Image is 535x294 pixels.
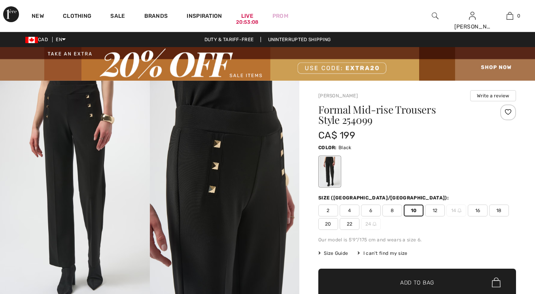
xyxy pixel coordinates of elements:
[404,205,423,216] span: 10
[485,235,527,254] iframe: Opens a widget where you can chat to one of our agents
[318,104,483,125] h1: Formal Mid-rise Trousers Style 254099
[469,11,476,21] img: My Info
[25,37,38,43] img: Canadian Dollar
[144,13,168,21] a: Brands
[492,277,501,288] img: Bag.svg
[319,157,340,186] div: Black
[110,13,125,21] a: Sale
[357,250,407,257] div: I can't find my size
[361,205,381,216] span: 6
[340,205,359,216] span: 4
[318,130,355,141] span: CA$ 199
[372,222,376,226] img: ring-m.svg
[425,205,445,216] span: 12
[468,205,488,216] span: 16
[236,19,258,26] div: 20:53:08
[446,205,466,216] span: 14
[318,194,450,201] div: Size ([GEOGRAPHIC_DATA]/[GEOGRAPHIC_DATA]):
[492,11,528,21] a: 0
[489,205,509,216] span: 18
[382,205,402,216] span: 8
[457,209,461,212] img: ring-m.svg
[318,236,516,243] div: Our model is 5'9"/175 cm and wears a size 6.
[318,250,348,257] span: Size Guide
[470,90,516,101] button: Write a review
[318,145,337,150] span: Color:
[400,278,434,286] span: Add to Bag
[318,93,358,99] a: [PERSON_NAME]
[318,205,338,216] span: 2
[454,23,491,31] div: [PERSON_NAME]
[32,13,44,21] a: New
[432,11,439,21] img: search the website
[469,12,476,19] a: Sign In
[272,12,288,20] a: Prom
[187,13,222,21] span: Inspiration
[25,37,51,42] span: CAD
[318,218,338,230] span: 20
[56,37,66,42] span: EN
[3,6,19,22] img: 1ère Avenue
[361,218,381,230] span: 24
[338,145,352,150] span: Black
[63,13,91,21] a: Clothing
[241,12,253,20] a: Live20:53:08
[507,11,513,21] img: My Bag
[517,12,520,19] span: 0
[340,218,359,230] span: 22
